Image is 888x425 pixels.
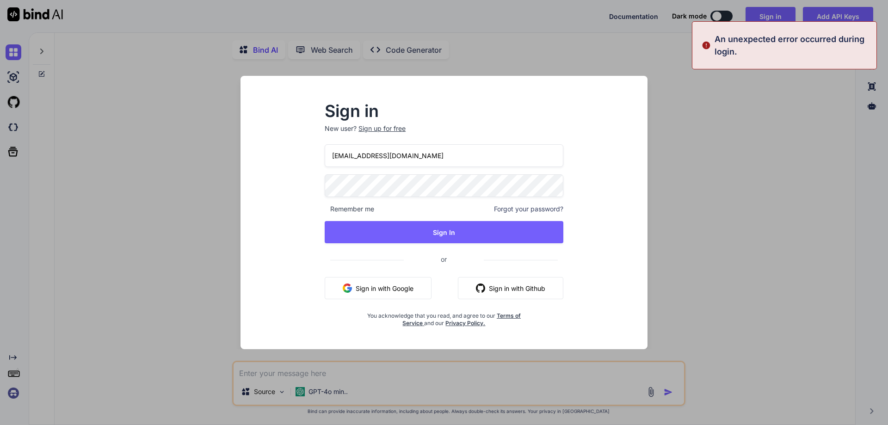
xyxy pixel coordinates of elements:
button: Sign in with Github [458,277,563,299]
span: Forgot your password? [494,204,563,214]
span: Remember me [325,204,374,214]
a: Terms of Service [402,312,521,326]
input: Login or Email [325,144,563,167]
img: github [476,283,485,293]
a: Privacy Policy. [445,320,485,326]
img: google [343,283,352,293]
img: alert [702,33,711,58]
button: Sign In [325,221,563,243]
div: You acknowledge that you read, and agree to our and our [364,307,524,327]
p: New user? [325,124,563,144]
button: Sign in with Google [325,277,432,299]
span: or [404,248,484,271]
h2: Sign in [325,104,563,118]
div: Sign up for free [358,124,406,133]
p: An unexpected error occurred during login. [715,33,871,58]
